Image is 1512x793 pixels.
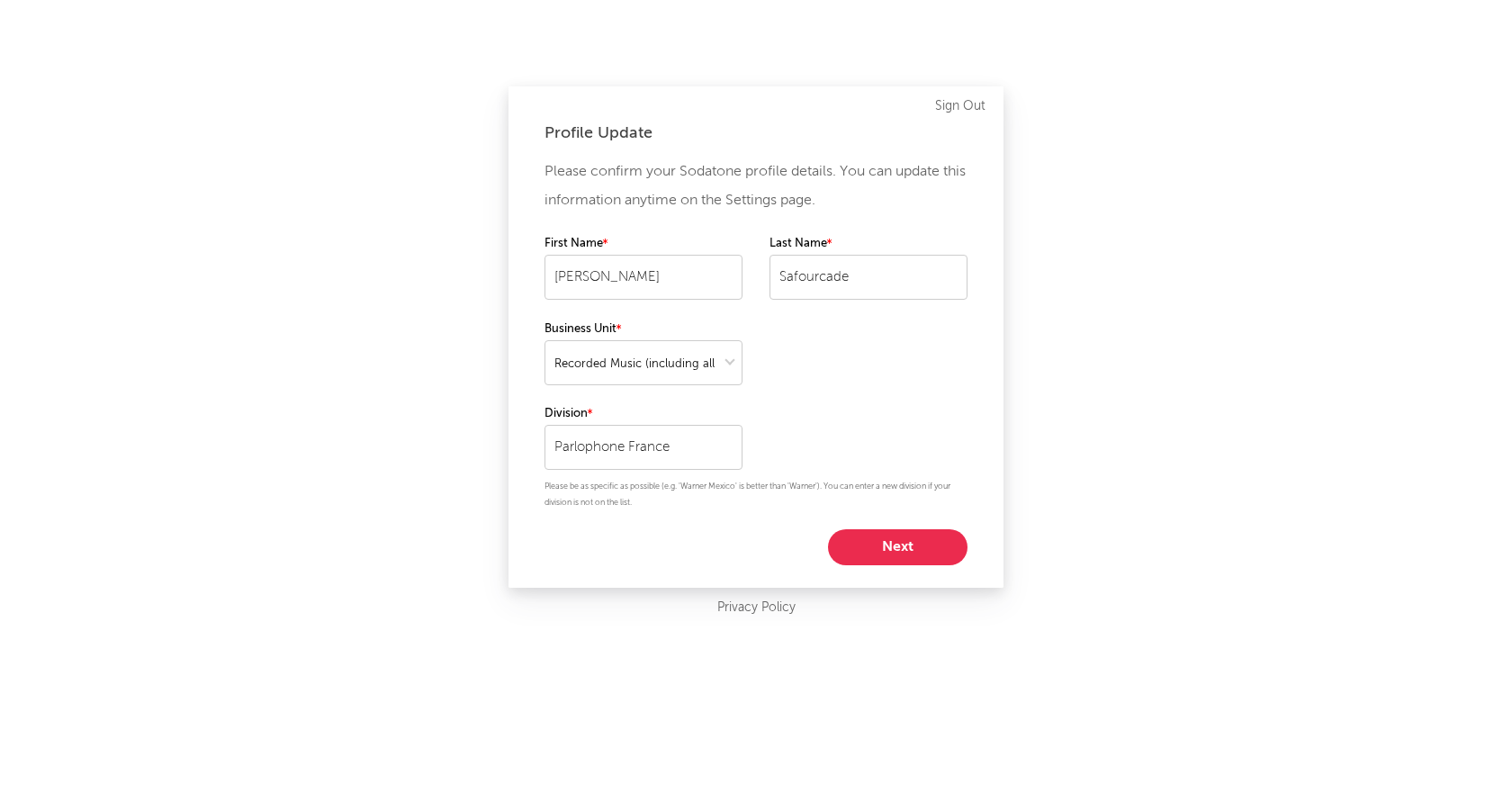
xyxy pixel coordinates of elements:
button: Next [828,529,967,565]
input: Your first name [544,255,742,300]
label: First Name [544,233,742,255]
div: Profile Update [544,122,967,144]
p: Please confirm your Sodatone profile details. You can update this information anytime on the Sett... [544,158,967,215]
label: Business Unit [544,319,742,340]
a: Sign Out [935,95,985,117]
input: Your division [544,425,742,470]
p: Please be as specific as possible (e.g. 'Warner Mexico' is better than 'Warner'). You can enter a... [544,479,967,511]
input: Your last name [769,255,967,300]
label: Last Name [769,233,967,255]
a: Privacy Policy [717,597,796,619]
label: Division [544,403,742,425]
